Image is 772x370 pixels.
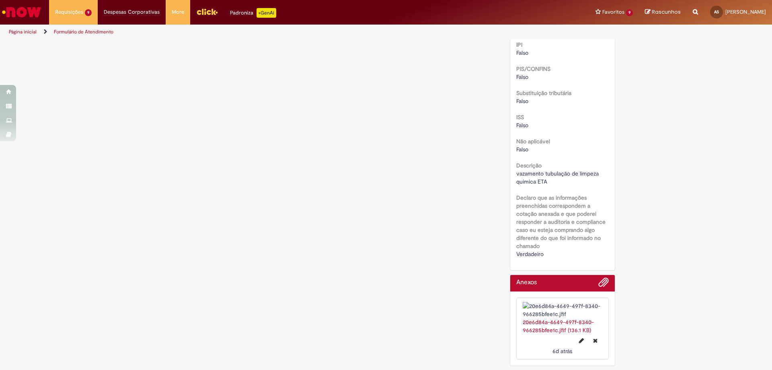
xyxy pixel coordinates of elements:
p: +GenAi [257,8,276,18]
a: Página inicial [9,29,37,35]
h2: Anexos [516,279,537,286]
img: 20e6d84a-4649-497f-8340-966285bfee1c.jfif [523,302,603,318]
span: Falso [516,73,528,81]
img: ServiceNow [1,4,42,20]
img: click_logo_yellow_360x200.png [196,6,218,18]
b: PIS/CONFINS [516,65,550,72]
span: Requisições [55,8,83,16]
span: Falso [516,122,528,129]
a: Rascunhos [645,8,681,16]
span: Falso [516,97,528,105]
a: 20e6d84a-4649-497f-8340-966285bfee1c.jfif (136.1 KB) [523,318,594,334]
span: Despesas Corporativas [104,8,160,16]
span: 6d atrás [552,347,572,355]
b: Substituição tributária [516,89,571,97]
span: Falso [516,49,528,56]
span: [PERSON_NAME] [725,8,766,15]
button: Excluir 20e6d84a-4649-497f-8340-966285bfee1c.jfif [588,334,602,347]
b: IPI [516,41,522,48]
ul: Trilhas de página [6,25,509,39]
button: Adicionar anexos [598,277,609,291]
span: AS [714,9,719,14]
span: Rascunhos [652,8,681,16]
div: Padroniza [230,8,276,18]
span: Favoritos [602,8,624,16]
b: Declaro que as informações preenchidas correspondem a cotação anexada e que poderei responder a a... [516,194,606,250]
b: ISS [516,114,524,121]
button: Editar nome de arquivo 20e6d84a-4649-497f-8340-966285bfee1c.jfif [574,334,589,347]
span: 9 [85,9,92,16]
span: Verdadeiro [516,250,544,258]
time: 23/09/2025 10:21:30 [552,347,572,355]
span: More [172,8,184,16]
span: 9 [626,9,633,16]
a: Formulário de Atendimento [54,29,113,35]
